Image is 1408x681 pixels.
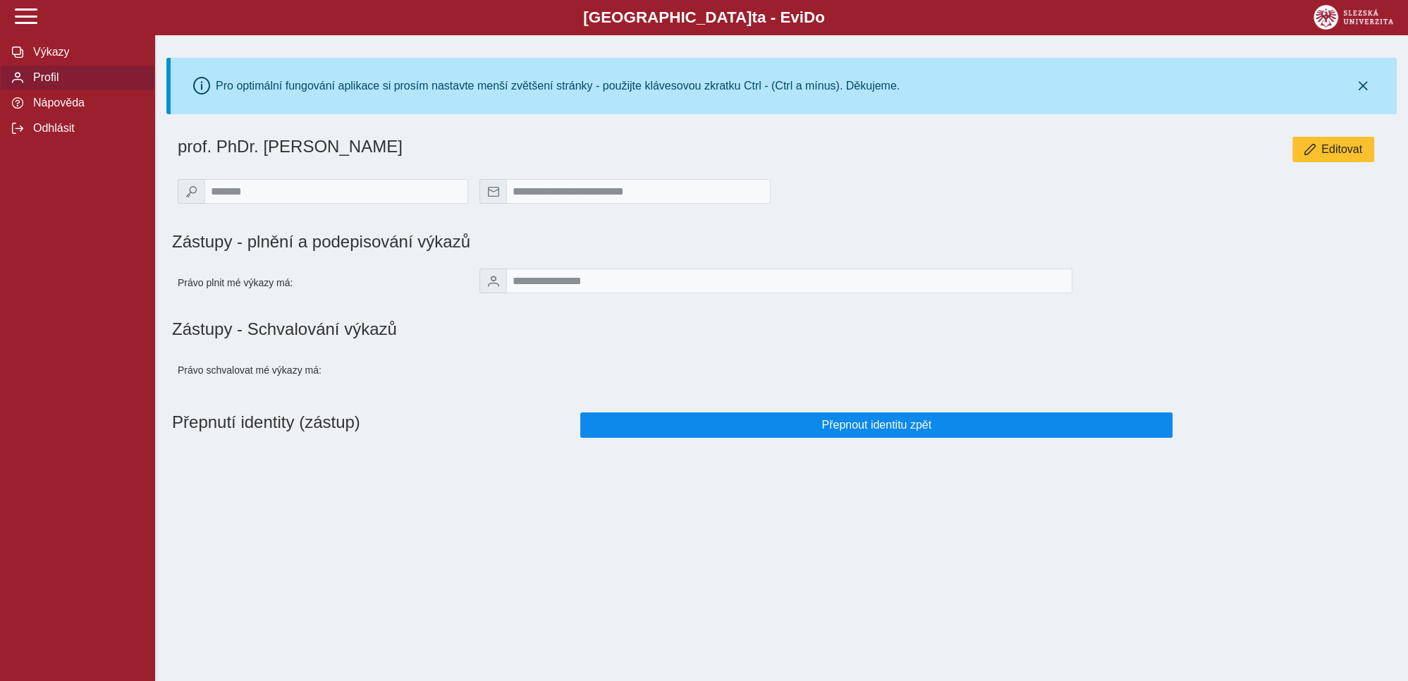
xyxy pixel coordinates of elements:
[42,8,1366,27] b: [GEOGRAPHIC_DATA] a - Evi
[815,8,825,26] span: o
[1314,5,1393,30] img: logo_web_su.png
[172,350,474,390] div: Právo schvalovat mé výkazy má:
[804,8,815,26] span: D
[172,407,575,443] h1: Přepnutí identity (zástup)
[580,412,1173,438] button: Přepnout identitu zpět
[216,80,900,92] div: Pro optimální fungování aplikace si prosím nastavte menší zvětšení stránky - použijte klávesovou ...
[1292,137,1374,162] button: Editovat
[29,122,143,135] span: Odhlásit
[29,46,143,59] span: Výkazy
[592,419,1161,431] span: Přepnout identitu zpět
[29,71,143,84] span: Profil
[172,263,474,302] div: Právo plnit mé výkazy má:
[178,137,972,157] h1: prof. PhDr. [PERSON_NAME]
[172,319,1391,339] h1: Zástupy - Schvalování výkazů
[172,232,972,252] h1: Zástupy - plnění a podepisování výkazů
[29,97,143,109] span: Nápověda
[752,8,757,26] span: t
[1321,143,1362,156] span: Editovat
